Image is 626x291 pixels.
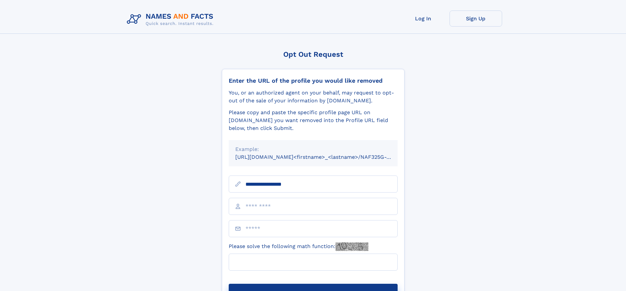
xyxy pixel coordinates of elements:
div: You, or an authorized agent on your behalf, may request to opt-out of the sale of your informatio... [229,89,398,105]
small: [URL][DOMAIN_NAME]<firstname>_<lastname>/NAF325G-xxxxxxxx [235,154,410,160]
label: Please solve the following math function: [229,242,368,251]
div: Opt Out Request [222,50,405,58]
a: Sign Up [450,10,502,27]
div: Enter the URL of the profile you would like removed [229,77,398,84]
img: Logo Names and Facts [124,10,219,28]
div: Please copy and paste the specific profile page URL on [DOMAIN_NAME] you want removed into the Pr... [229,109,398,132]
div: Example: [235,145,391,153]
a: Log In [397,10,450,27]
